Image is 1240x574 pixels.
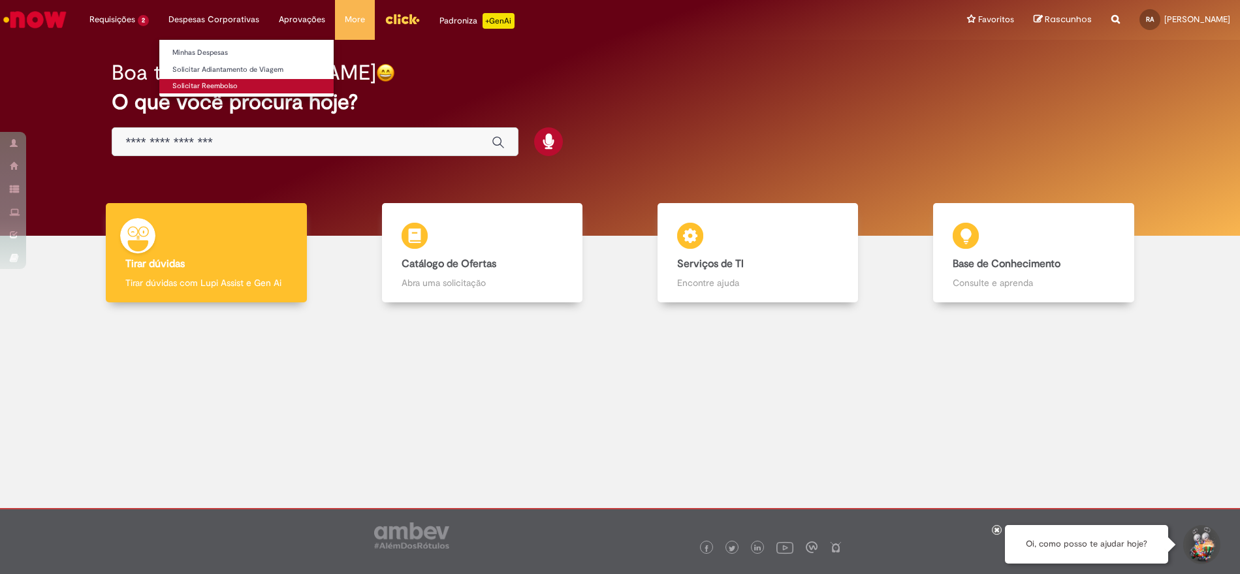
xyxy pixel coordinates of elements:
h2: O que você procura hoje? [112,91,1128,114]
p: +GenAi [483,13,515,29]
span: Aprovações [279,13,325,26]
span: More [345,13,365,26]
button: Iniciar Conversa de Suporte [1181,525,1220,564]
a: Base de Conhecimento Consulte e aprenda [896,203,1171,303]
div: Oi, como posso te ajudar hoje? [1005,525,1168,564]
p: Encontre ajuda [677,276,839,289]
div: Padroniza [439,13,515,29]
p: Consulte e aprenda [953,276,1115,289]
a: Solicitar Reembolso [159,79,334,93]
b: Base de Conhecimento [953,257,1060,270]
span: Despesas Corporativas [168,13,259,26]
span: RA [1146,15,1154,24]
ul: Despesas Corporativas [159,39,334,97]
span: 2 [138,15,149,26]
span: Requisições [89,13,135,26]
span: Rascunhos [1045,13,1092,25]
b: Catálogo de Ofertas [402,257,496,270]
a: Rascunhos [1034,14,1092,26]
p: Tirar dúvidas com Lupi Assist e Gen Ai [125,276,287,289]
img: logo_footer_linkedin.png [754,545,761,552]
span: Favoritos [978,13,1014,26]
a: Catálogo de Ofertas Abra uma solicitação [344,203,620,303]
img: click_logo_yellow_360x200.png [385,9,420,29]
img: logo_footer_youtube.png [776,539,793,556]
img: logo_footer_twitter.png [729,545,735,552]
img: ServiceNow [1,7,69,33]
img: happy-face.png [376,63,395,82]
img: logo_footer_ambev_rotulo_gray.png [374,522,449,549]
p: Abra uma solicitação [402,276,564,289]
img: logo_footer_naosei.png [830,541,842,553]
img: logo_footer_facebook.png [703,545,710,552]
img: logo_footer_workplace.png [806,541,818,553]
a: Tirar dúvidas Tirar dúvidas com Lupi Assist e Gen Ai [69,203,344,303]
a: Solicitar Adiantamento de Viagem [159,63,334,77]
b: Tirar dúvidas [125,257,185,270]
a: Serviços de TI Encontre ajuda [620,203,896,303]
h2: Boa tarde, [PERSON_NAME] [112,61,376,84]
a: Minhas Despesas [159,46,334,60]
b: Serviços de TI [677,257,744,270]
span: [PERSON_NAME] [1164,14,1230,25]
